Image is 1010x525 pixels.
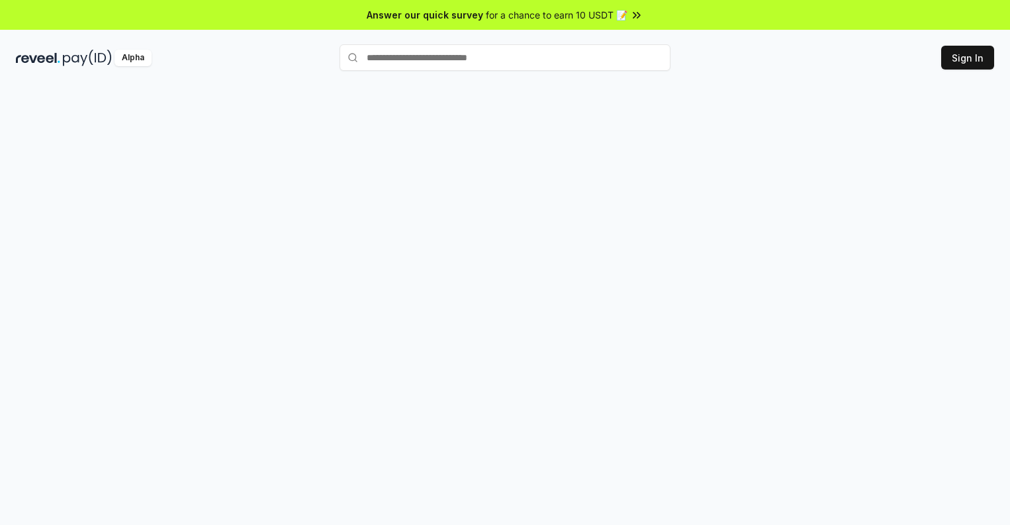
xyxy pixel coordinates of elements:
[367,8,483,22] span: Answer our quick survey
[16,50,60,66] img: reveel_dark
[486,8,627,22] span: for a chance to earn 10 USDT 📝
[941,46,994,70] button: Sign In
[63,50,112,66] img: pay_id
[115,50,152,66] div: Alpha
